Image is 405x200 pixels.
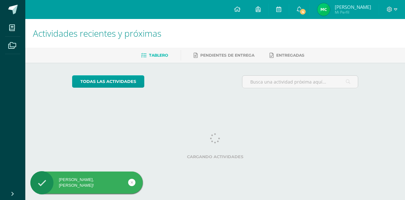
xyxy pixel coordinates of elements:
input: Busca una actividad próxima aquí... [242,76,358,88]
span: Tablero [149,53,168,58]
span: Pendientes de entrega [200,53,254,58]
img: 091ec1a903fc09464be450537a8867ba.png [317,3,330,16]
a: Tablero [141,50,168,60]
span: 4 [299,8,306,15]
a: Entregadas [270,50,304,60]
a: Pendientes de entrega [194,50,254,60]
span: [PERSON_NAME] [335,4,371,10]
span: Entregadas [276,53,304,58]
span: Actividades recientes y próximas [33,27,161,39]
a: todas las Actividades [72,75,144,88]
div: [PERSON_NAME], [PERSON_NAME]! [30,177,143,188]
label: Cargando actividades [72,154,358,159]
span: Mi Perfil [335,9,371,15]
